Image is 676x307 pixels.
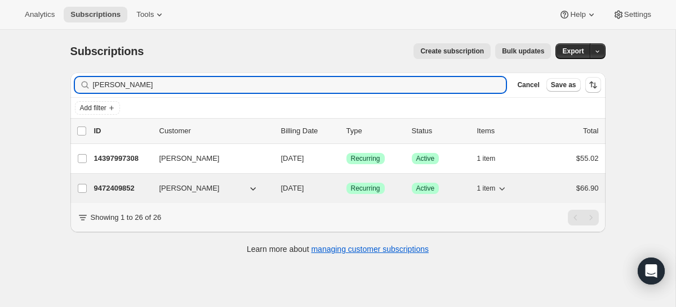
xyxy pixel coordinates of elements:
[91,212,162,223] p: Showing 1 to 26 of 26
[562,47,584,56] span: Export
[75,101,120,115] button: Add filter
[247,243,429,255] p: Learn more about
[94,153,150,164] p: 14397997308
[412,125,468,137] p: Status
[351,184,380,193] span: Recurring
[477,180,508,196] button: 1 item
[502,47,544,56] span: Bulk updates
[281,154,304,162] span: [DATE]
[94,183,150,194] p: 9472409852
[638,258,665,285] div: Open Intercom Messenger
[555,43,590,59] button: Export
[495,43,551,59] button: Bulk updates
[546,78,581,92] button: Save as
[70,10,121,19] span: Subscriptions
[606,7,658,22] button: Settings
[517,80,539,89] span: Cancel
[159,153,220,164] span: [PERSON_NAME]
[311,245,429,254] a: managing customer subscriptions
[570,10,585,19] span: Help
[624,10,651,19] span: Settings
[477,151,508,166] button: 1 item
[576,154,599,162] span: $55.02
[130,7,172,22] button: Tools
[477,125,533,137] div: Items
[413,43,491,59] button: Create subscription
[159,183,220,194] span: [PERSON_NAME]
[18,7,61,22] button: Analytics
[416,154,435,163] span: Active
[552,7,603,22] button: Help
[583,125,598,137] p: Total
[576,184,599,192] span: $66.90
[477,184,496,193] span: 1 item
[94,180,599,196] div: 9472409852[PERSON_NAME][DATE]SuccessRecurringSuccessActive1 item$66.90
[93,77,506,93] input: Filter subscribers
[80,103,106,112] span: Add filter
[513,78,544,92] button: Cancel
[94,125,599,137] div: IDCustomerBilling DateTypeStatusItemsTotal
[64,7,127,22] button: Subscriptions
[94,125,150,137] p: ID
[153,179,265,197] button: [PERSON_NAME]
[477,154,496,163] span: 1 item
[94,151,599,166] div: 14397997308[PERSON_NAME][DATE]SuccessRecurringSuccessActive1 item$55.02
[159,125,272,137] p: Customer
[585,77,601,93] button: Sort the results
[281,184,304,192] span: [DATE]
[136,10,154,19] span: Tools
[551,80,576,89] span: Save as
[70,45,144,57] span: Subscriptions
[25,10,55,19] span: Analytics
[568,210,599,225] nav: Pagination
[153,150,265,168] button: [PERSON_NAME]
[281,125,337,137] p: Billing Date
[420,47,484,56] span: Create subscription
[346,125,403,137] div: Type
[416,184,435,193] span: Active
[351,154,380,163] span: Recurring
